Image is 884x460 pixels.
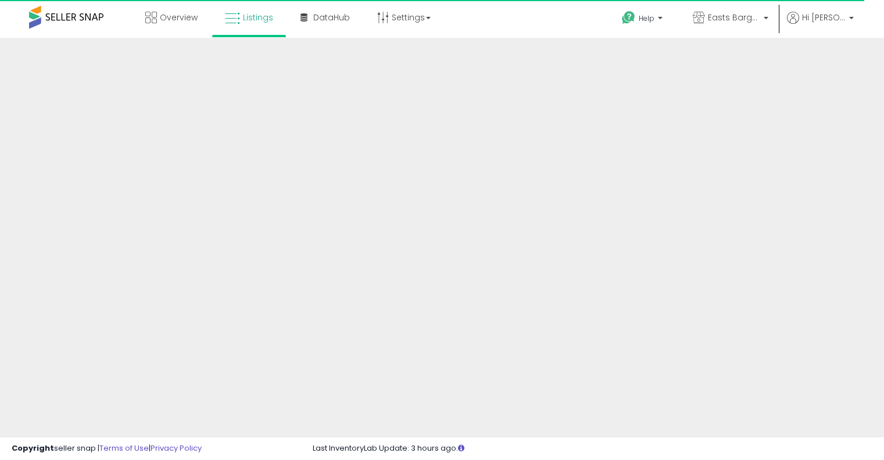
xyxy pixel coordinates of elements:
[639,13,654,23] span: Help
[313,12,350,23] span: DataHub
[621,10,636,25] i: Get Help
[613,2,674,38] a: Help
[458,444,464,452] i: Click here to read more about un-synced listings.
[99,443,149,454] a: Terms of Use
[12,443,54,454] strong: Copyright
[313,443,872,454] div: Last InventoryLab Update: 3 hours ago.
[12,443,202,454] div: seller snap | |
[151,443,202,454] a: Privacy Policy
[243,12,273,23] span: Listings
[802,12,846,23] span: Hi [PERSON_NAME]
[708,12,760,23] span: Easts Bargains
[787,12,854,38] a: Hi [PERSON_NAME]
[160,12,198,23] span: Overview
